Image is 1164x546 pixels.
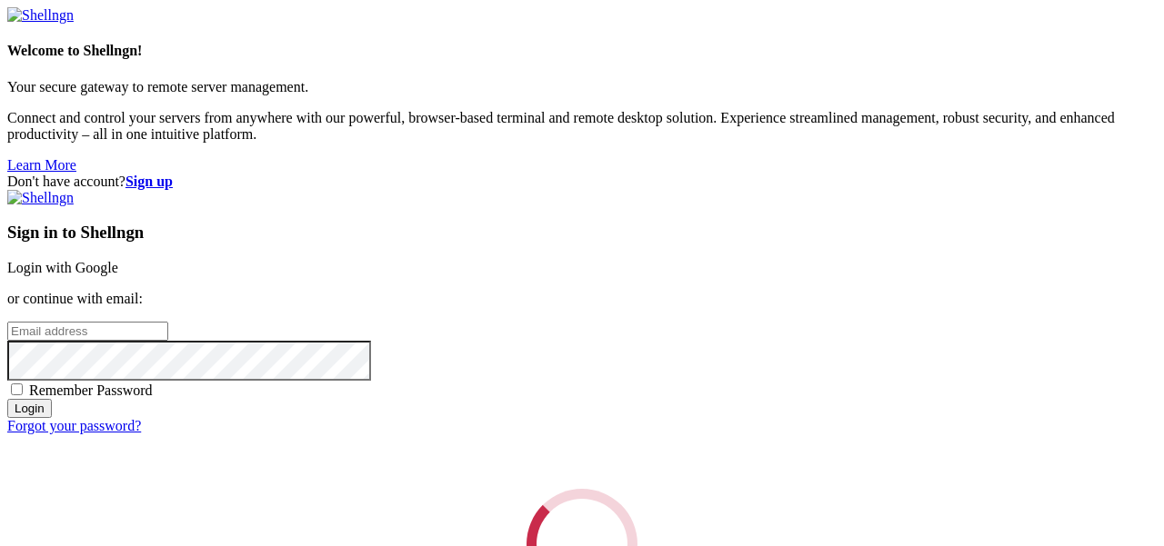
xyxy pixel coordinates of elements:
[7,79,1157,95] p: Your secure gateway to remote server management.
[7,110,1157,143] p: Connect and control your servers from anywhere with our powerful, browser-based terminal and remo...
[7,399,52,418] input: Login
[7,418,141,433] a: Forgot your password?
[7,260,118,275] a: Login with Google
[7,174,1157,190] div: Don't have account?
[11,383,23,395] input: Remember Password
[7,190,74,206] img: Shellngn
[7,322,168,341] input: Email address
[7,291,1157,307] p: or continue with email:
[7,7,74,24] img: Shellngn
[29,382,153,398] span: Remember Password
[7,43,1157,59] h4: Welcome to Shellngn!
[125,174,173,189] a: Sign up
[7,223,1157,243] h3: Sign in to Shellngn
[7,157,76,173] a: Learn More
